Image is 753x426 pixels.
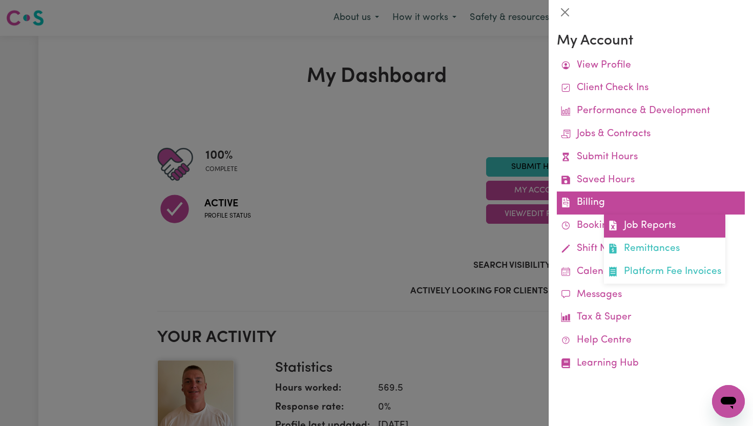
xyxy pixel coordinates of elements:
a: View Profile [557,54,745,77]
a: Help Centre [557,329,745,352]
a: Learning Hub [557,352,745,375]
a: Messages [557,284,745,307]
a: Performance & Development [557,100,745,123]
h3: My Account [557,33,745,50]
a: Platform Fee Invoices [604,261,725,284]
button: Close [557,4,573,20]
a: Submit Hours [557,146,745,169]
a: Job Reports [604,215,725,238]
a: Shift Notes [557,238,745,261]
a: Tax & Super [557,306,745,329]
a: Calendar [557,261,745,284]
a: Bookings [557,215,745,238]
a: BillingJob ReportsRemittancesPlatform Fee Invoices [557,191,745,215]
a: Saved Hours [557,169,745,192]
iframe: Button to launch messaging window [712,385,745,418]
a: Remittances [604,238,725,261]
a: Client Check Ins [557,77,745,100]
a: Jobs & Contracts [557,123,745,146]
